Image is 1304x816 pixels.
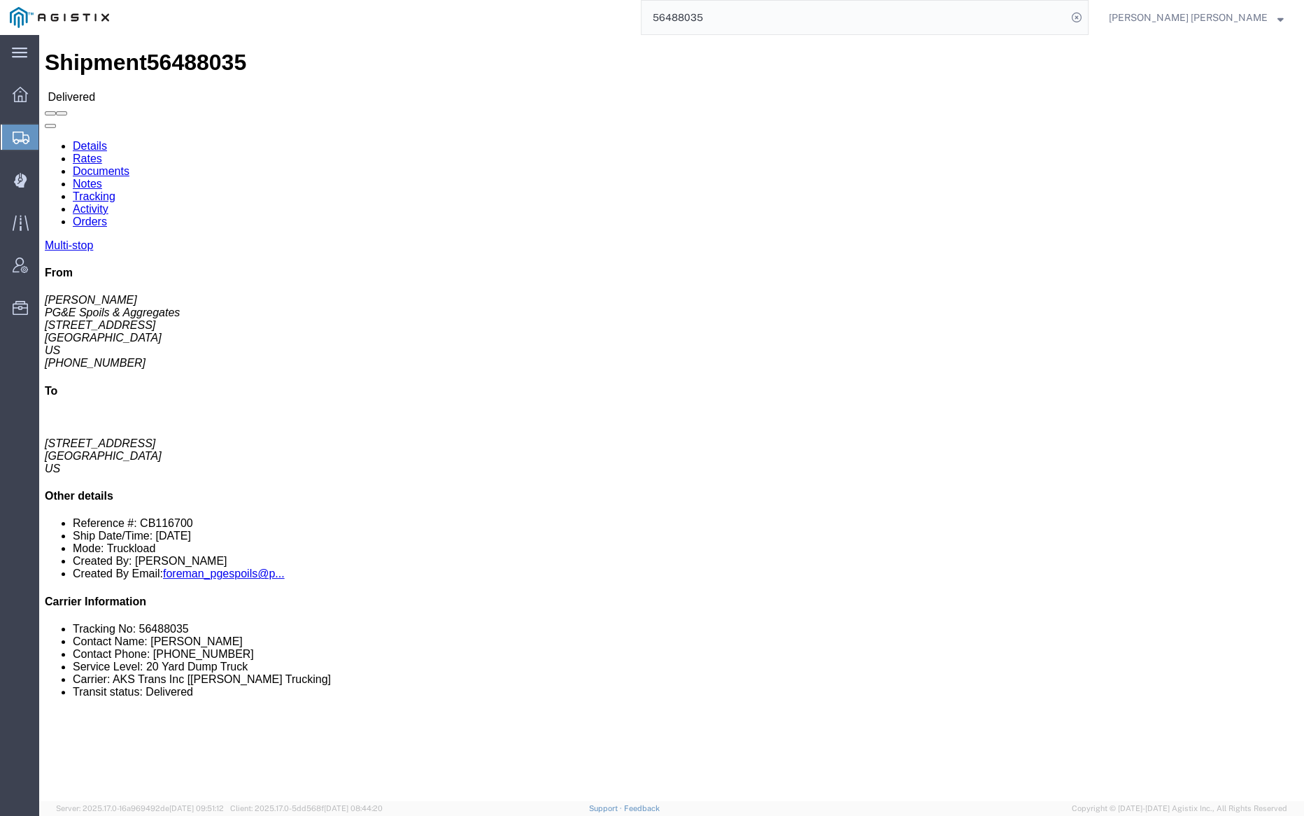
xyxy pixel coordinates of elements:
[589,804,624,813] a: Support
[642,1,1067,34] input: Search for shipment number, reference number
[10,7,109,28] img: logo
[230,804,383,813] span: Client: 2025.17.0-5dd568f
[1109,10,1268,25] span: Kayte Bray Dogali
[1108,9,1284,26] button: [PERSON_NAME] [PERSON_NAME]
[623,804,659,813] a: Feedback
[1072,803,1287,815] span: Copyright © [DATE]-[DATE] Agistix Inc., All Rights Reserved
[39,35,1304,801] iframe: FS Legacy Container
[324,804,383,813] span: [DATE] 08:44:20
[56,804,224,813] span: Server: 2025.17.0-16a969492de
[169,804,224,813] span: [DATE] 09:51:12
